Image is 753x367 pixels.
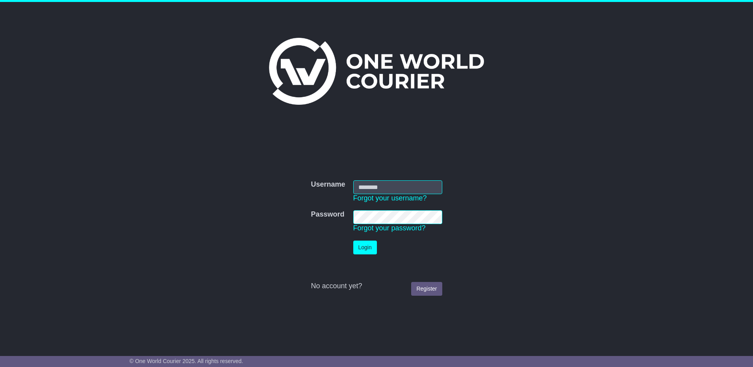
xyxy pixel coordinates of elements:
label: Password [311,210,344,219]
div: No account yet? [311,282,442,291]
label: Username [311,180,345,189]
a: Forgot your username? [353,194,427,202]
img: One World [269,38,484,105]
a: Register [411,282,442,296]
span: © One World Courier 2025. All rights reserved. [130,358,243,364]
button: Login [353,241,377,254]
a: Forgot your password? [353,224,426,232]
